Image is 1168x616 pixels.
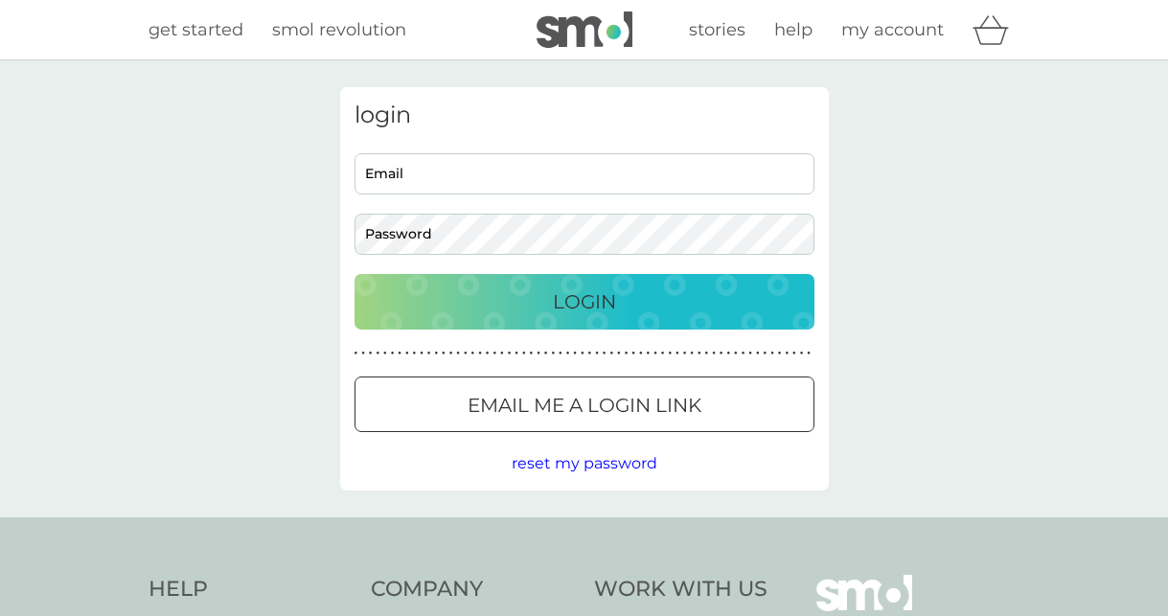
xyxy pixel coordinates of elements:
[712,349,716,358] p: ●
[149,16,243,44] a: get started
[537,11,632,48] img: smol
[537,349,540,358] p: ●
[508,349,512,358] p: ●
[355,349,358,358] p: ●
[594,575,767,605] h4: Work With Us
[369,349,373,358] p: ●
[573,349,577,358] p: ●
[566,349,570,358] p: ●
[486,349,490,358] p: ●
[800,349,804,358] p: ●
[595,349,599,358] p: ●
[676,349,679,358] p: ●
[639,349,643,358] p: ●
[617,349,621,358] p: ●
[405,349,409,358] p: ●
[355,274,814,330] button: Login
[689,16,745,44] a: stories
[764,349,767,358] p: ●
[720,349,723,358] p: ●
[434,349,438,358] p: ●
[778,349,782,358] p: ●
[770,349,774,358] p: ●
[464,349,468,358] p: ●
[512,454,657,472] span: reset my password
[512,451,657,476] button: reset my password
[149,19,243,40] span: get started
[609,349,613,358] p: ●
[631,349,635,358] p: ●
[391,349,395,358] p: ●
[734,349,738,358] p: ●
[774,19,813,40] span: help
[698,349,701,358] p: ●
[726,349,730,358] p: ●
[742,349,745,358] p: ●
[383,349,387,358] p: ●
[588,349,592,358] p: ●
[683,349,687,358] p: ●
[355,376,814,432] button: Email me a login link
[413,349,417,358] p: ●
[551,349,555,358] p: ●
[449,349,453,358] p: ●
[371,575,575,605] h4: Company
[471,349,475,358] p: ●
[973,11,1020,49] div: basket
[355,102,814,129] h3: login
[522,349,526,358] p: ●
[807,349,811,358] p: ●
[272,16,406,44] a: smol revolution
[661,349,665,358] p: ●
[442,349,446,358] p: ●
[689,19,745,40] span: stories
[515,349,518,358] p: ●
[690,349,694,358] p: ●
[756,349,760,358] p: ●
[478,349,482,358] p: ●
[456,349,460,358] p: ●
[420,349,424,358] p: ●
[492,349,496,358] p: ●
[581,349,584,358] p: ●
[785,349,789,358] p: ●
[748,349,752,358] p: ●
[841,19,944,40] span: my account
[603,349,607,358] p: ●
[376,349,379,358] p: ●
[427,349,431,358] p: ●
[272,19,406,40] span: smol revolution
[530,349,534,358] p: ●
[559,349,562,358] p: ●
[361,349,365,358] p: ●
[544,349,548,358] p: ●
[647,349,651,358] p: ●
[668,349,672,358] p: ●
[625,349,629,358] p: ●
[792,349,796,358] p: ●
[500,349,504,358] p: ●
[149,575,353,605] h4: Help
[398,349,401,358] p: ●
[841,16,944,44] a: my account
[653,349,657,358] p: ●
[553,286,616,317] p: Login
[468,390,701,421] p: Email me a login link
[705,349,709,358] p: ●
[774,16,813,44] a: help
